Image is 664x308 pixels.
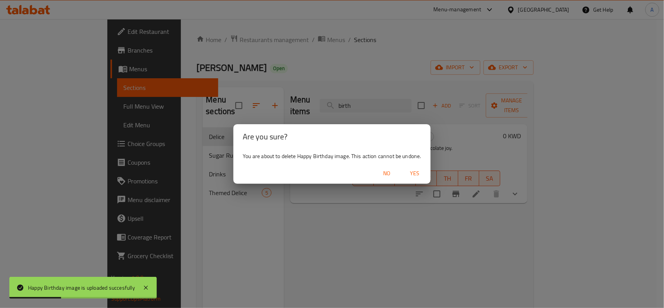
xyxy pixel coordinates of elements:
div: You are about to delete Happy Birthday image. This action cannot be undone. [233,149,430,163]
h2: Are you sure? [243,130,421,143]
span: Yes [406,169,424,178]
div: Happy Birthday image is uploaded succesfully [28,283,135,292]
button: Yes [403,166,427,181]
button: No [375,166,399,181]
span: No [378,169,396,178]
